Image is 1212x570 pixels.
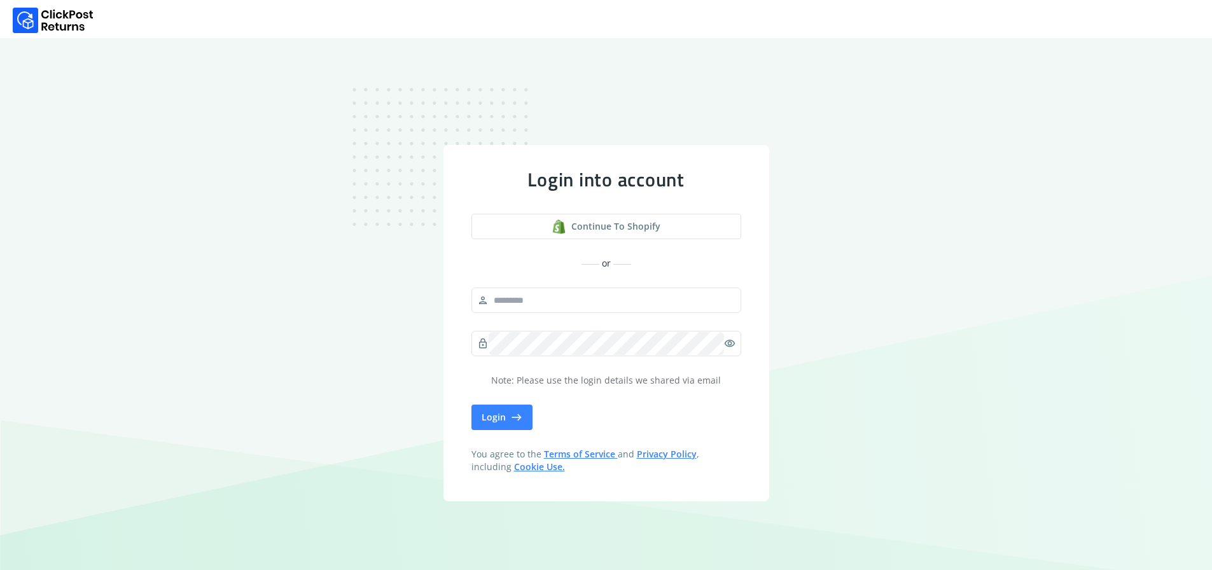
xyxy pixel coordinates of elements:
[477,335,489,352] span: lock
[471,448,741,473] span: You agree to the and , including
[471,405,533,430] button: Login east
[544,448,618,460] a: Terms of Service
[471,374,741,387] p: Note: Please use the login details we shared via email
[637,448,697,460] a: Privacy Policy
[471,257,741,270] div: or
[471,214,741,239] a: shopify logoContinue to shopify
[511,408,522,426] span: east
[724,335,735,352] span: visibility
[552,219,566,234] img: shopify logo
[471,214,741,239] button: Continue to shopify
[471,168,741,191] div: Login into account
[571,220,660,233] span: Continue to shopify
[13,8,94,33] img: Logo
[477,291,489,309] span: person
[514,461,565,473] a: Cookie Use.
